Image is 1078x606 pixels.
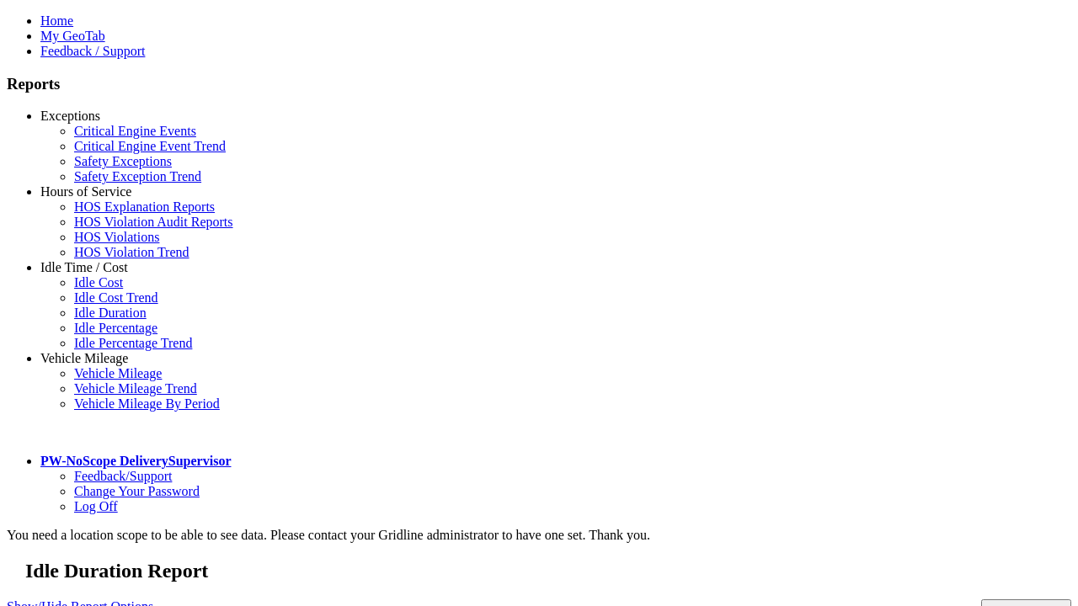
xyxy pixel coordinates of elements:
a: Safety Exception Trend [74,169,201,183]
a: Vehicle Mileage By Period [74,396,220,411]
a: Vehicle Mileage [40,351,128,365]
a: Vehicle Mileage Trend [74,381,197,396]
a: Idle Percentage Trend [74,336,192,350]
a: Critical Engine Events [74,124,196,138]
a: HOS Violation Trend [74,245,189,259]
a: Log Off [74,499,118,513]
a: Critical Engine Event Trend [74,139,226,153]
a: Idle Cost Trend [74,290,158,305]
a: Exceptions [40,109,100,123]
a: Feedback / Support [40,44,145,58]
a: HOS Violation Audit Reports [74,215,233,229]
a: Idle Cost [74,275,123,290]
div: You need a location scope to be able to see data. Please contact your Gridline administrator to h... [7,528,1071,543]
a: HOS Violations [74,230,159,244]
a: Safety Exceptions [74,154,172,168]
h3: Reports [7,75,1071,93]
a: Idle Percentage [74,321,157,335]
a: Vehicle Mileage [74,366,162,380]
a: Home [40,13,73,28]
a: Idle Duration [74,306,147,320]
a: Idle Time / Cost [40,260,128,274]
h2: Idle Duration Report [25,560,1071,582]
a: Change Your Password [74,484,200,498]
a: Feedback/Support [74,469,172,483]
a: My GeoTab [40,29,105,43]
a: Hours of Service [40,184,131,199]
a: HOS Explanation Reports [74,199,215,214]
a: PW-NoScope DeliverySupervisor [40,454,231,468]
